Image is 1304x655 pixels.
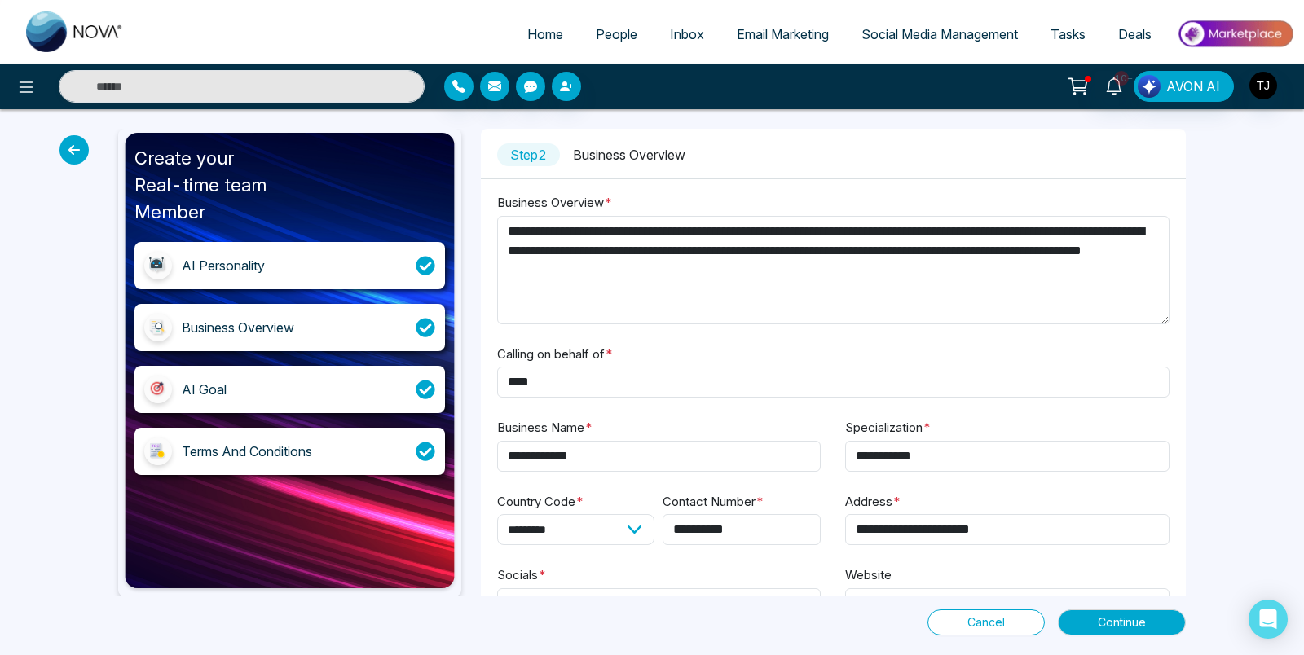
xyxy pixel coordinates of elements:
[1176,15,1294,52] img: Market-place.gif
[511,19,579,50] a: Home
[573,147,685,163] span: Business Overview
[497,493,584,512] label: Country Code
[579,19,654,50] a: People
[182,318,294,337] div: Business Overview
[845,566,892,585] label: Website
[1034,19,1102,50] a: Tasks
[497,566,546,585] label: Socials
[1166,77,1220,96] span: AVON AI
[720,19,845,50] a: Email Marketing
[182,256,265,275] div: AI Personality
[148,256,168,275] img: ai_personality.95acf9cc.svg
[1102,19,1168,50] a: Deals
[497,419,593,437] label: Business Name
[596,26,637,42] span: People
[182,442,312,461] div: Terms And Conditions
[670,26,704,42] span: Inbox
[497,143,560,166] span: Step 2
[1134,71,1234,102] button: AVON AI
[1114,71,1129,86] span: 10+
[654,19,720,50] a: Inbox
[134,145,444,226] div: Create your Real-time team Member
[1249,72,1277,99] img: User Avatar
[1249,600,1288,639] div: Open Intercom Messenger
[1058,609,1186,635] button: Continue
[845,419,931,437] label: Specialization
[663,493,764,512] label: Contact Number
[737,26,829,42] span: Email Marketing
[1098,613,1146,631] span: Continue
[1051,26,1086,42] span: Tasks
[845,19,1034,50] a: Social Media Management
[1138,75,1161,98] img: Lead Flow
[26,11,124,52] img: Nova CRM Logo
[861,26,1018,42] span: Social Media Management
[497,345,613,364] label: Calling on behalf of
[497,194,612,213] label: Business Overview
[182,380,227,399] div: AI Goal
[148,318,168,337] img: business_overview.20f3590d.svg
[845,493,901,512] label: Address
[1095,71,1134,99] a: 10+
[148,380,168,399] img: goal_icon.e9407f2c.svg
[1118,26,1152,42] span: Deals
[967,613,1005,631] span: Cancel
[927,609,1045,635] button: Cancel
[527,26,563,42] span: Home
[148,442,168,461] img: terms_conditions_icon.cc6740b3.svg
